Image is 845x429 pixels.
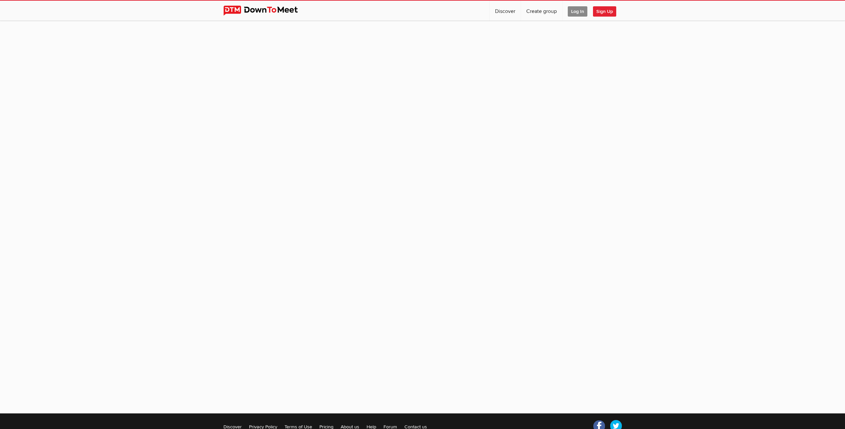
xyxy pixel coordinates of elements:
span: Sign Up [593,6,616,17]
a: Discover [490,1,521,21]
a: Sign Up [593,1,622,21]
a: Log In [562,1,593,21]
img: DownToMeet [223,6,308,16]
a: Create group [521,1,562,21]
span: Log In [568,6,587,17]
